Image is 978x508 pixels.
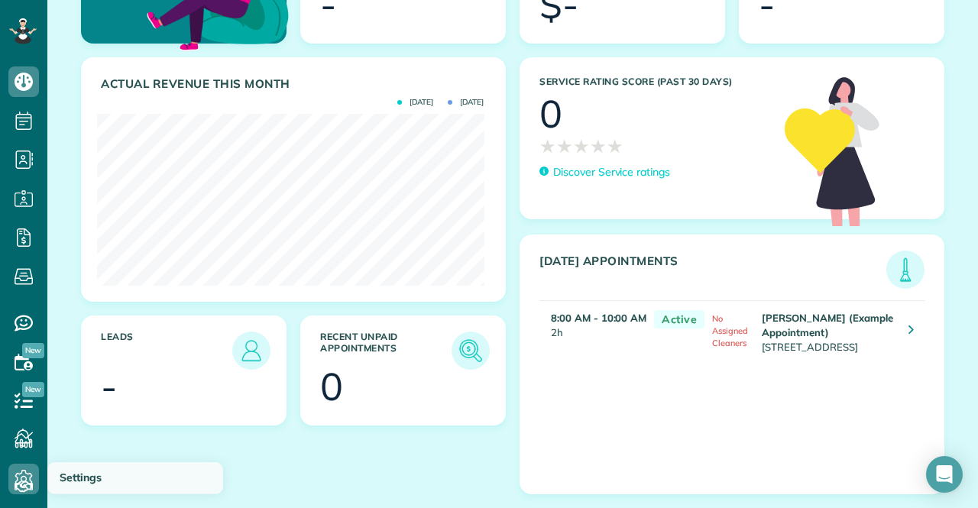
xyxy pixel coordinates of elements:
img: icon_todays_appointments-901f7ab196bb0bea1936b74009e4eb5ffbc2d2711fa7634e0d609ed5ef32b18b.png [890,254,921,285]
span: Settings [60,471,102,484]
h3: Leads [101,332,232,370]
h3: Actual Revenue this month [101,77,490,91]
div: 0 [539,95,562,133]
strong: [PERSON_NAME] (Example Appointment) [762,312,892,338]
img: icon_unpaid_appointments-47b8ce3997adf2238b356f14209ab4cced10bd1f174958f3ca8f1d0dd7fffeee.png [455,335,486,366]
strong: 8:00 AM - 10:00 AM [551,312,646,324]
a: Discover Service ratings [539,164,670,180]
span: New [22,382,44,397]
span: ★ [573,133,590,160]
td: [STREET_ADDRESS] [758,300,897,362]
h3: [DATE] Appointments [539,254,886,289]
div: - [101,367,117,406]
div: Open Intercom Messenger [926,456,963,493]
img: icon_leads-1bed01f49abd5b7fead27621c3d59655bb73ed531f8eeb49469d10e621d6b896.png [236,335,267,366]
h3: Service Rating score (past 30 days) [539,76,769,87]
span: New [22,343,44,358]
h3: Recent unpaid appointments [320,332,452,370]
a: Settings [47,462,223,494]
span: No Assigned Cleaners [712,313,748,348]
span: Active [654,310,704,329]
span: [DATE] [448,99,484,106]
span: ★ [590,133,607,160]
p: Discover Service ratings [553,164,670,180]
span: [DATE] [397,99,433,106]
div: 0 [320,367,343,406]
span: ★ [539,133,556,160]
td: 2h [539,300,646,362]
span: ★ [607,133,623,160]
span: ★ [556,133,573,160]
